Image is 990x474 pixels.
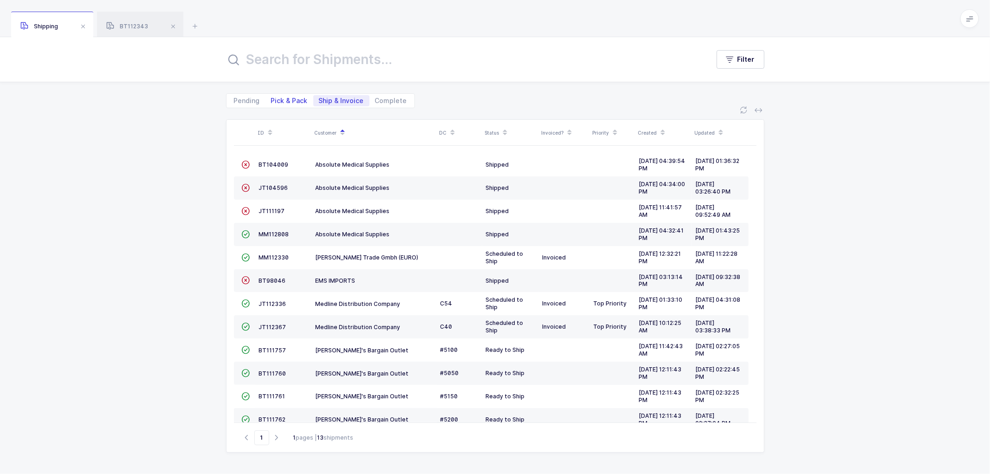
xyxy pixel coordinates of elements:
[639,157,686,172] span: [DATE] 04:39:54 PM
[486,231,509,238] span: Shipped
[486,277,509,284] span: Shipped
[317,434,324,441] b: 13
[259,231,289,238] span: MM112808
[638,125,689,141] div: Created
[696,181,731,195] span: [DATE] 03:26:40 PM
[226,48,698,71] input: Search for Shipments...
[259,208,285,214] span: JT111197
[440,323,453,330] span: C40
[486,370,525,377] span: Ready to Ship
[259,161,289,168] span: BT104009
[440,370,459,377] span: #5050
[543,300,586,307] div: Invoiced
[440,416,459,423] span: #5200
[242,370,250,377] span: 
[696,389,740,403] span: [DATE] 02:32:25 PM
[259,277,286,284] span: BT98046
[639,366,682,380] span: [DATE] 12:11:43 PM
[639,227,684,241] span: [DATE] 04:32:41 PM
[594,323,627,330] span: Top Priority
[316,393,409,400] span: [PERSON_NAME]'s Bargain Outlet
[486,250,524,265] span: Scheduled to Ship
[696,343,740,357] span: [DATE] 02:27:05 PM
[717,50,764,69] button: Filter
[242,161,250,168] span: 
[375,97,407,104] span: Complete
[639,181,686,195] span: [DATE] 04:34:00 PM
[258,125,309,141] div: ID
[316,161,390,168] span: Absolute Medical Supplies
[440,393,458,400] span: #5150
[486,296,524,311] span: Scheduled to Ship
[242,231,250,238] span: 
[293,434,296,441] b: 1
[594,300,627,307] span: Top Priority
[486,416,525,423] span: Ready to Ship
[542,125,587,141] div: Invoiced?
[259,184,288,191] span: JT104596
[234,97,260,104] span: Pending
[254,430,269,445] span: Go to
[738,55,755,64] span: Filter
[315,125,434,141] div: Customer
[486,208,509,214] span: Shipped
[696,296,741,311] span: [DATE] 04:31:08 PM
[696,157,740,172] span: [DATE] 01:36:32 PM
[486,184,509,191] span: Shipped
[259,393,285,400] span: BT111761
[696,204,731,218] span: [DATE] 09:52:49 AM
[106,23,148,30] span: BT112343
[259,416,286,423] span: BT111762
[696,366,740,380] span: [DATE] 02:22:45 PM
[440,300,453,307] span: C54
[316,370,409,377] span: [PERSON_NAME]'s Bargain Outlet
[319,97,364,104] span: Ship & Invoice
[440,125,479,141] div: DC
[639,250,681,265] span: [DATE] 12:32:21 PM
[639,273,683,288] span: [DATE] 03:13:14 PM
[639,389,682,403] span: [DATE] 12:11:43 PM
[242,208,250,214] span: 
[316,347,409,354] span: [PERSON_NAME]'s Bargain Outlet
[259,347,286,354] span: BT111757
[259,324,286,331] span: JT112367
[486,319,524,334] span: Scheduled to Ship
[696,319,731,334] span: [DATE] 03:38:33 PM
[271,97,308,104] span: Pick & Pack
[696,412,731,427] span: [DATE] 02:37:04 PM
[259,370,286,377] span: BT111760
[316,184,390,191] span: Absolute Medical Supplies
[316,231,390,238] span: Absolute Medical Supplies
[242,416,250,423] span: 
[639,204,682,218] span: [DATE] 11:41:57 AM
[242,323,250,330] span: 
[486,393,525,400] span: Ready to Ship
[242,277,250,284] span: 
[639,296,683,311] span: [DATE] 01:33:10 PM
[293,434,354,442] div: pages | shipments
[316,254,419,261] span: [PERSON_NAME] Trade Gmbh (EURO)
[242,184,250,191] span: 
[639,343,683,357] span: [DATE] 11:42:43 AM
[242,393,250,400] span: 
[695,125,746,141] div: Updated
[639,412,682,427] span: [DATE] 12:11:43 PM
[20,23,58,30] span: Shipping
[259,254,289,261] span: MM112330
[543,323,586,331] div: Invoiced
[259,300,286,307] span: JT112336
[440,346,458,353] span: #5100
[242,254,250,261] span: 
[593,125,633,141] div: Priority
[543,254,586,261] div: Invoiced
[316,208,390,214] span: Absolute Medical Supplies
[316,300,401,307] span: Medline Distribution Company
[316,416,409,423] span: [PERSON_NAME]'s Bargain Outlet
[242,300,250,307] span: 
[242,346,250,353] span: 
[316,324,401,331] span: Medline Distribution Company
[486,161,509,168] span: Shipped
[485,125,536,141] div: Status
[639,319,682,334] span: [DATE] 10:12:25 AM
[696,250,738,265] span: [DATE] 11:22:28 AM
